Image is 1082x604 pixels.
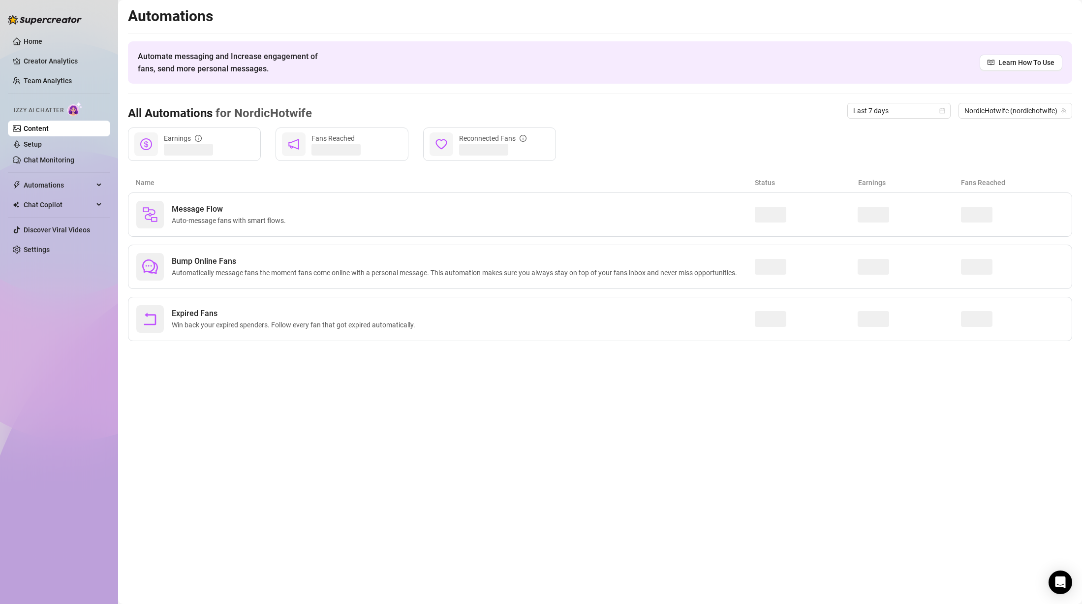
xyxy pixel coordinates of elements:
[142,311,158,327] span: rollback
[24,140,42,148] a: Setup
[459,133,526,144] div: Reconnected Fans
[136,177,755,188] article: Name
[172,203,290,215] span: Message Flow
[435,138,447,150] span: heart
[939,108,945,114] span: calendar
[1061,108,1067,114] span: team
[24,125,49,132] a: Content
[172,255,741,267] span: Bump Online Fans
[213,106,312,120] span: for NordicHotwife
[172,215,290,226] span: Auto-message fans with smart flows.
[1049,571,1072,594] div: Open Intercom Messenger
[172,319,419,330] span: Win back your expired spenders. Follow every fan that got expired automatically.
[961,177,1064,188] article: Fans Reached
[988,59,994,66] span: read
[14,106,63,115] span: Izzy AI Chatter
[13,181,21,189] span: thunderbolt
[520,135,526,142] span: info-circle
[998,57,1054,68] span: Learn How To Use
[24,37,42,45] a: Home
[8,15,82,25] img: logo-BBDzfeDw.svg
[67,102,83,116] img: AI Chatter
[853,103,945,118] span: Last 7 days
[13,201,19,208] img: Chat Copilot
[142,259,158,275] span: comment
[964,103,1066,118] span: NordicHotwife (nordichotwife)
[311,134,355,142] span: Fans Reached
[24,177,93,193] span: Automations
[164,133,202,144] div: Earnings
[24,226,90,234] a: Discover Viral Videos
[24,77,72,85] a: Team Analytics
[172,308,419,319] span: Expired Fans
[140,138,152,150] span: dollar
[128,7,1072,26] h2: Automations
[172,267,741,278] span: Automatically message fans the moment fans come online with a personal message. This automation m...
[24,197,93,213] span: Chat Copilot
[858,177,961,188] article: Earnings
[755,177,858,188] article: Status
[980,55,1062,70] a: Learn How To Use
[24,156,74,164] a: Chat Monitoring
[128,106,312,122] h3: All Automations
[24,53,102,69] a: Creator Analytics
[138,50,327,75] span: Automate messaging and Increase engagement of fans, send more personal messages.
[195,135,202,142] span: info-circle
[142,207,158,223] img: svg%3e
[24,246,50,254] a: Settings
[288,138,300,150] span: notification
